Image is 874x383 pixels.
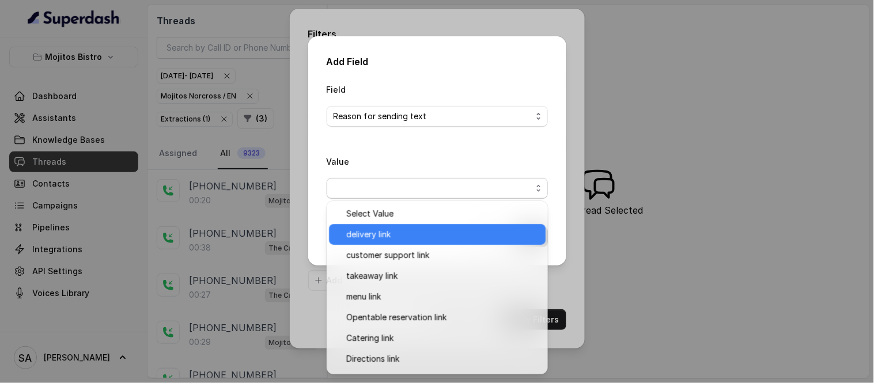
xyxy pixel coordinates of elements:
span: delivery link [346,227,539,241]
span: takeaway link [346,269,539,283]
span: customer support link [346,248,539,262]
span: Select Value [346,207,539,221]
span: Opentable reservation link [346,310,539,324]
span: menu link [346,290,539,304]
span: Catering link [346,331,539,345]
span: Directions link [346,352,539,366]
